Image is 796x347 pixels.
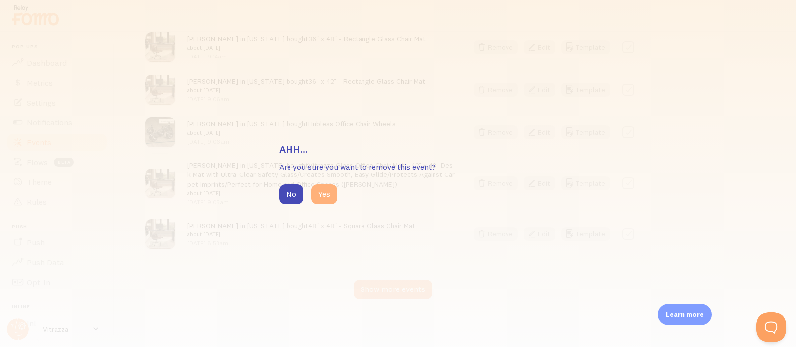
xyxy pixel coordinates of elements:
button: Yes [311,184,337,204]
h3: Ahh... [279,143,517,156]
button: No [279,184,303,204]
p: Are you sure you want to remove this event? [279,161,517,173]
p: Learn more [666,310,704,319]
div: Learn more [658,304,712,325]
iframe: Help Scout Beacon - Open [756,312,786,342]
